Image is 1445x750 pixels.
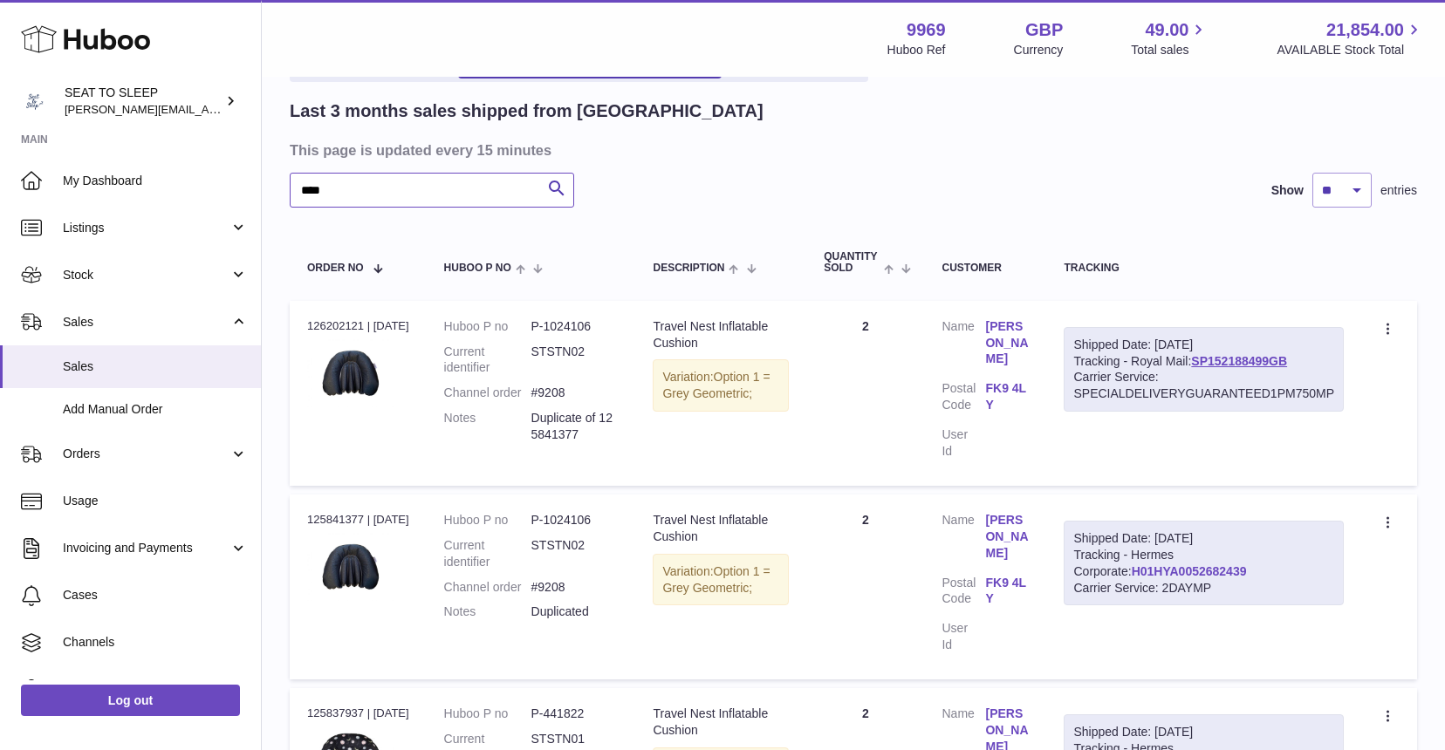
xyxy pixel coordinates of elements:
div: Carrier Service: SPECIALDELIVERYGUARANTEED1PM750MP [1073,369,1334,402]
img: amy@seattosleep.co.uk [21,88,47,114]
span: Listings [63,220,229,236]
span: Quantity Sold [824,251,880,274]
p: Duplicated [531,603,619,620]
a: FK9 4LY [985,380,1029,413]
dd: P-1024106 [531,512,619,528]
a: FK9 4LY [985,575,1029,608]
td: 2 [806,494,924,679]
label: Show [1271,182,1304,199]
div: Currency [1014,42,1064,58]
div: SEAT TO SLEEP [65,85,222,118]
div: 125841377 | [DATE] [307,512,409,528]
div: Customer [942,262,1029,274]
div: Travel Nest Inflatable Cushion [653,706,789,739]
span: Total sales [1131,42,1209,58]
div: 125837937 | [DATE] [307,706,409,721]
dt: User Id [942,426,985,460]
div: Variation: [653,359,789,412]
div: Variation: [653,554,789,606]
dd: #9208 [531,579,619,596]
p: Duplicate of 125841377 [531,410,619,443]
h2: Last 3 months sales shipped from [GEOGRAPHIC_DATA] [290,99,764,123]
dd: #9208 [531,385,619,401]
span: Sales [63,358,248,375]
td: 2 [806,301,924,486]
dt: Current identifier [444,344,531,377]
a: 21,854.00 AVAILABLE Stock Total [1277,18,1424,58]
span: Invoicing and Payments [63,540,229,556]
dd: P-441822 [531,706,619,722]
span: Order No [307,262,364,274]
dt: Huboo P no [444,318,531,335]
dd: STSTN02 [531,344,619,377]
dt: Postal Code [942,380,985,418]
div: Tracking - Royal Mail: [1064,327,1344,412]
div: Tracking [1064,262,1344,274]
a: Log out [21,685,240,716]
dt: Name [942,512,985,566]
strong: 9969 [907,18,946,42]
dt: Notes [444,603,531,620]
span: Cases [63,587,248,603]
span: Description [653,262,724,274]
span: [PERSON_NAME][EMAIL_ADDRESS][DOMAIN_NAME] [65,102,350,116]
dd: STSTN02 [531,537,619,570]
dt: Channel order [444,579,531,596]
strong: GBP [1025,18,1063,42]
span: Usage [63,493,248,509]
span: AVAILABLE Stock Total [1277,42,1424,58]
span: Option 1 = Grey Geometric; [662,564,770,595]
a: SP152188499GB [1191,354,1287,368]
span: 49.00 [1145,18,1188,42]
dt: Postal Code [942,575,985,612]
img: 99691734033825.jpeg [307,339,394,407]
dt: Current identifier [444,537,531,570]
span: Stock [63,267,229,283]
dt: Huboo P no [444,706,531,722]
dt: Huboo P no [444,512,531,528]
span: Orders [63,446,229,462]
span: Huboo P no [444,262,511,274]
dt: User Id [942,620,985,653]
a: H01HYA0052682439 [1132,564,1247,578]
div: Shipped Date: [DATE] [1073,530,1334,547]
div: 126202121 | [DATE] [307,318,409,334]
dt: Channel order [444,385,531,401]
a: [PERSON_NAME] [985,512,1029,562]
div: Carrier Service: 2DAYMP [1073,580,1334,597]
dd: P-1024106 [531,318,619,335]
span: 21,854.00 [1326,18,1404,42]
a: [PERSON_NAME] [985,318,1029,368]
a: 49.00 Total sales [1131,18,1209,58]
div: Huboo Ref [887,42,946,58]
span: My Dashboard [63,173,248,189]
div: Travel Nest Inflatable Cushion [653,512,789,545]
span: entries [1380,182,1417,199]
dt: Notes [444,410,531,443]
img: 99691734033825.jpeg [307,533,394,601]
span: Sales [63,314,229,331]
div: Shipped Date: [DATE] [1073,337,1334,353]
h3: This page is updated every 15 minutes [290,140,1413,160]
div: Shipped Date: [DATE] [1073,724,1334,740]
span: Option 1 = Grey Geometric; [662,370,770,400]
div: Travel Nest Inflatable Cushion [653,318,789,351]
dt: Name [942,318,985,372]
div: Tracking - Hermes Corporate: [1064,521,1344,606]
span: Channels [63,634,248,651]
span: Add Manual Order [63,401,248,418]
